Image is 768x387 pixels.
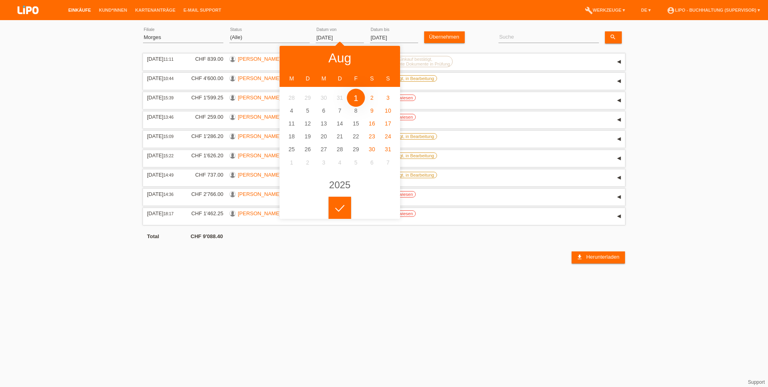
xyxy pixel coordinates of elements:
[163,57,174,62] span: 11:11
[424,31,465,43] a: Übernehmen
[163,192,174,197] span: 14:36
[238,191,281,197] a: [PERSON_NAME]
[131,8,180,12] a: Kartenanträge
[605,31,622,43] a: search
[147,133,179,139] div: [DATE]
[329,51,351,64] div: Aug
[238,114,281,120] a: [PERSON_NAME]
[185,56,223,62] div: CHF 839.00
[581,8,629,12] a: buildWerkzeuge ▾
[663,8,764,12] a: account_circleLIPO - Buchhaltung (Supervisor) ▾
[610,34,616,40] i: search
[378,152,437,159] label: Unbestätigt, in Bearbeitung
[95,8,131,12] a: Kund*innen
[586,254,619,260] span: Herunterladen
[147,233,159,239] b: Total
[147,172,179,178] div: [DATE]
[147,210,179,216] div: [DATE]
[163,154,174,158] span: 15:22
[613,172,625,184] div: auf-/zuklappen
[238,210,281,216] a: [PERSON_NAME]
[147,152,179,159] div: [DATE]
[613,114,625,126] div: auf-/zuklappen
[329,180,350,190] div: 2025
[378,75,437,82] label: Unbestätigt, in Bearbeitung
[191,233,223,239] b: CHF 9'088.40
[185,210,223,216] div: CHF 1'462.25
[147,114,179,120] div: [DATE]
[163,173,174,177] span: 14:49
[613,210,625,222] div: auf-/zuklappen
[64,8,95,12] a: Einkäufe
[613,56,625,68] div: auf-/zuklappen
[238,56,281,62] a: [PERSON_NAME]
[238,172,281,178] a: [PERSON_NAME]
[238,133,281,139] a: [PERSON_NAME]
[147,75,179,81] div: [DATE]
[147,191,179,197] div: [DATE]
[147,95,179,101] div: [DATE]
[180,8,225,12] a: E-Mail Support
[185,133,223,139] div: CHF 1'286.20
[163,96,174,100] span: 15:39
[185,95,223,101] div: CHF 1'599.25
[613,133,625,145] div: auf-/zuklappen
[613,75,625,87] div: auf-/zuklappen
[185,191,223,197] div: CHF 2'766.00
[613,95,625,107] div: auf-/zuklappen
[572,251,625,263] a: download Herunterladen
[667,6,675,14] i: account_circle
[147,56,179,62] div: [DATE]
[613,152,625,165] div: auf-/zuklappen
[613,191,625,203] div: auf-/zuklappen
[163,134,174,139] span: 15:09
[748,379,765,385] a: Support
[637,8,655,12] a: DE ▾
[238,95,281,101] a: [PERSON_NAME]
[585,6,593,14] i: build
[238,75,281,81] a: [PERSON_NAME]
[185,152,223,159] div: CHF 1'626.20
[163,76,174,81] span: 10:44
[163,115,174,119] span: 13:46
[185,114,223,120] div: CHF 259.00
[238,152,281,159] a: [PERSON_NAME]
[378,172,437,178] label: Unbestätigt, in Bearbeitung
[576,254,583,260] i: download
[378,133,437,140] label: Unbestätigt, in Bearbeitung
[185,75,223,81] div: CHF 4'600.00
[378,56,453,67] label: Einkauf bestätigt, eingereichte Dokumente in Prüfung
[8,16,48,23] a: LIPO pay
[185,172,223,178] div: CHF 737.00
[163,212,174,216] span: 18:17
